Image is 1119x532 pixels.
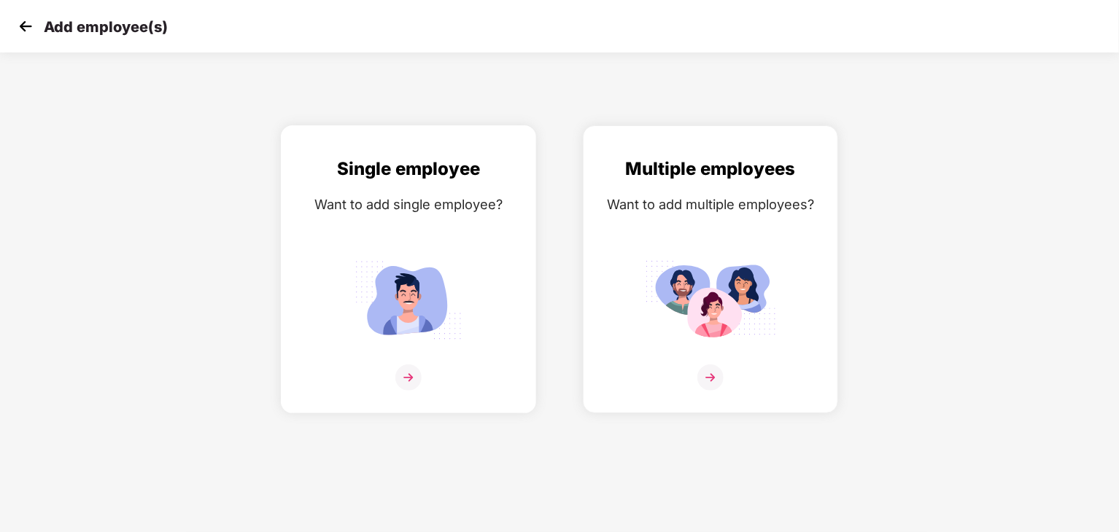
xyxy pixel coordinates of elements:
[296,155,521,183] div: Single employee
[296,194,521,215] div: Want to add single employee?
[343,254,474,345] img: svg+xml;base64,PHN2ZyB4bWxucz0iaHR0cDovL3d3dy53My5vcmcvMjAwMC9zdmciIGlkPSJTaW5nbGVfZW1wbG95ZWUiIH...
[15,15,36,37] img: svg+xml;base64,PHN2ZyB4bWxucz0iaHR0cDovL3d3dy53My5vcmcvMjAwMC9zdmciIHdpZHRoPSIzMCIgaGVpZ2h0PSIzMC...
[395,364,422,391] img: svg+xml;base64,PHN2ZyB4bWxucz0iaHR0cDovL3d3dy53My5vcmcvMjAwMC9zdmciIHdpZHRoPSIzNiIgaGVpZ2h0PSIzNi...
[697,364,724,391] img: svg+xml;base64,PHN2ZyB4bWxucz0iaHR0cDovL3d3dy53My5vcmcvMjAwMC9zdmciIHdpZHRoPSIzNiIgaGVpZ2h0PSIzNi...
[598,194,823,215] div: Want to add multiple employees?
[598,155,823,183] div: Multiple employees
[645,254,776,345] img: svg+xml;base64,PHN2ZyB4bWxucz0iaHR0cDovL3d3dy53My5vcmcvMjAwMC9zdmciIGlkPSJNdWx0aXBsZV9lbXBsb3llZS...
[44,18,168,36] p: Add employee(s)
